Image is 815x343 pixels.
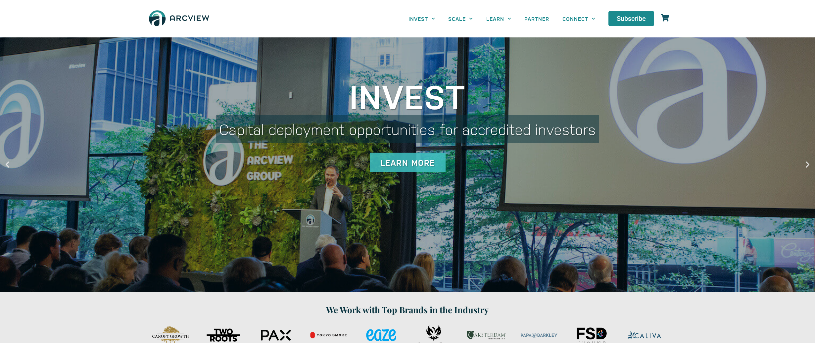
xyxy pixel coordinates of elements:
[370,153,446,172] div: Learn More
[146,303,669,316] h1: We Work with Top Brands in the Industry
[480,11,518,26] a: LEARN
[402,11,602,26] nav: Menu
[216,115,599,143] div: Capital deployment opportunities for accredited investors
[402,11,442,26] a: INVEST
[216,79,599,112] div: Invest
[803,160,812,169] div: Next slide
[442,11,479,26] a: SCALE
[146,7,212,31] img: The Arcview Group
[617,15,646,22] span: Subscribe
[556,11,602,26] a: CONNECT
[608,11,654,26] a: Subscribe
[518,11,556,26] a: PARTNER
[3,160,12,169] div: Previous slide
